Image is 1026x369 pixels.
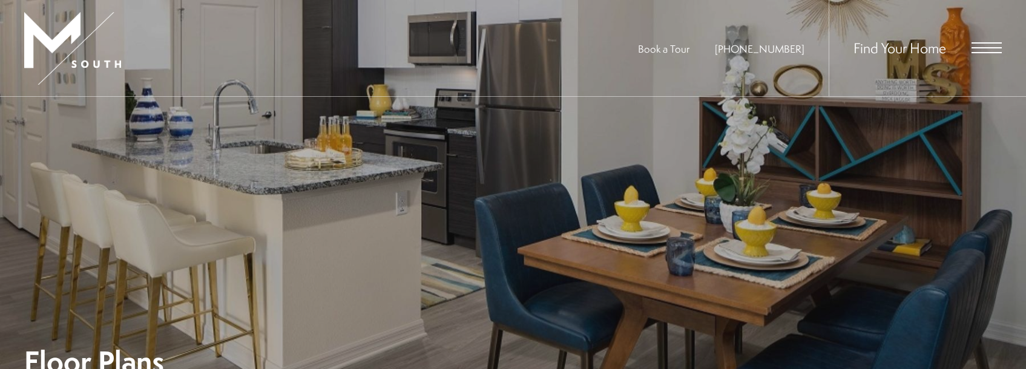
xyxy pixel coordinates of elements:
a: Call Us at 813-570-8014 [715,42,804,56]
a: Find Your Home [853,38,946,57]
img: MSouth [24,12,121,85]
a: Book a Tour [638,42,689,56]
button: Open Menu [972,42,1002,53]
span: [PHONE_NUMBER] [715,42,804,56]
